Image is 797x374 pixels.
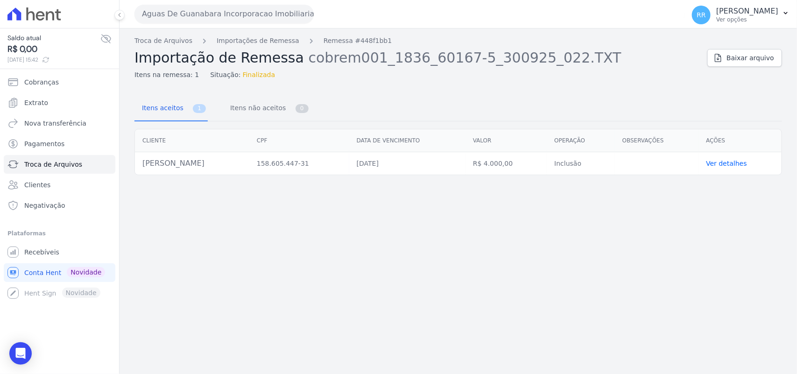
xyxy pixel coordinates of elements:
[716,7,778,16] p: [PERSON_NAME]
[135,152,249,175] td: [PERSON_NAME]
[7,56,100,64] span: [DATE] 15:42
[4,93,115,112] a: Extrato
[134,5,314,23] button: Aguas De Guanabara Incorporacao Imobiliaria SPE LTDA
[349,152,466,175] td: [DATE]
[324,36,392,46] a: Remessa #448f1bb1
[4,263,115,282] a: Conta Hent Novidade
[4,196,115,215] a: Negativação
[466,129,547,152] th: Valor
[4,73,115,92] a: Cobranças
[210,70,240,80] span: Situação:
[547,152,614,175] td: Inclusão
[24,268,61,277] span: Conta Hent
[726,53,774,63] span: Baixar arquivo
[7,228,112,239] div: Plataformas
[4,243,115,261] a: Recebíveis
[217,36,299,46] a: Importações de Remessa
[24,139,64,148] span: Pagamentos
[134,36,700,46] nav: Breadcrumb
[684,2,797,28] button: RR [PERSON_NAME] Ver opções
[309,49,621,66] span: cobrem001_1836_60167-5_300925_022.TXT
[615,129,698,152] th: Observações
[4,134,115,153] a: Pagamentos
[296,104,309,113] span: 0
[24,201,65,210] span: Negativação
[7,73,112,303] nav: Sidebar
[24,160,82,169] span: Troca de Arquivos
[223,97,310,121] a: Itens não aceitos 0
[225,99,288,117] span: Itens não aceitos
[249,152,349,175] td: 158.605.447-31
[698,129,782,152] th: Ações
[9,342,32,365] div: Open Intercom Messenger
[24,247,59,257] span: Recebíveis
[706,160,747,167] a: Ver detalhes
[466,152,547,175] td: R$ 4.000,00
[134,49,304,66] span: Importação de Remessa
[243,70,275,80] span: Finalizada
[134,36,192,46] a: Troca de Arquivos
[707,49,782,67] a: Baixar arquivo
[716,16,778,23] p: Ver opções
[4,155,115,174] a: Troca de Arquivos
[24,98,48,107] span: Extrato
[4,176,115,194] a: Clientes
[697,12,705,18] span: RR
[4,114,115,133] a: Nova transferência
[7,33,100,43] span: Saldo atual
[134,97,208,121] a: Itens aceitos 1
[134,97,310,121] nav: Tab selector
[249,129,349,152] th: CPF
[24,180,50,190] span: Clientes
[547,129,614,152] th: Operação
[193,104,206,113] span: 1
[24,78,59,87] span: Cobranças
[7,43,100,56] span: R$ 0,00
[135,129,249,152] th: Cliente
[24,119,86,128] span: Nova transferência
[67,267,105,277] span: Novidade
[134,70,199,80] span: Itens na remessa: 1
[349,129,466,152] th: Data de vencimento
[136,99,185,117] span: Itens aceitos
